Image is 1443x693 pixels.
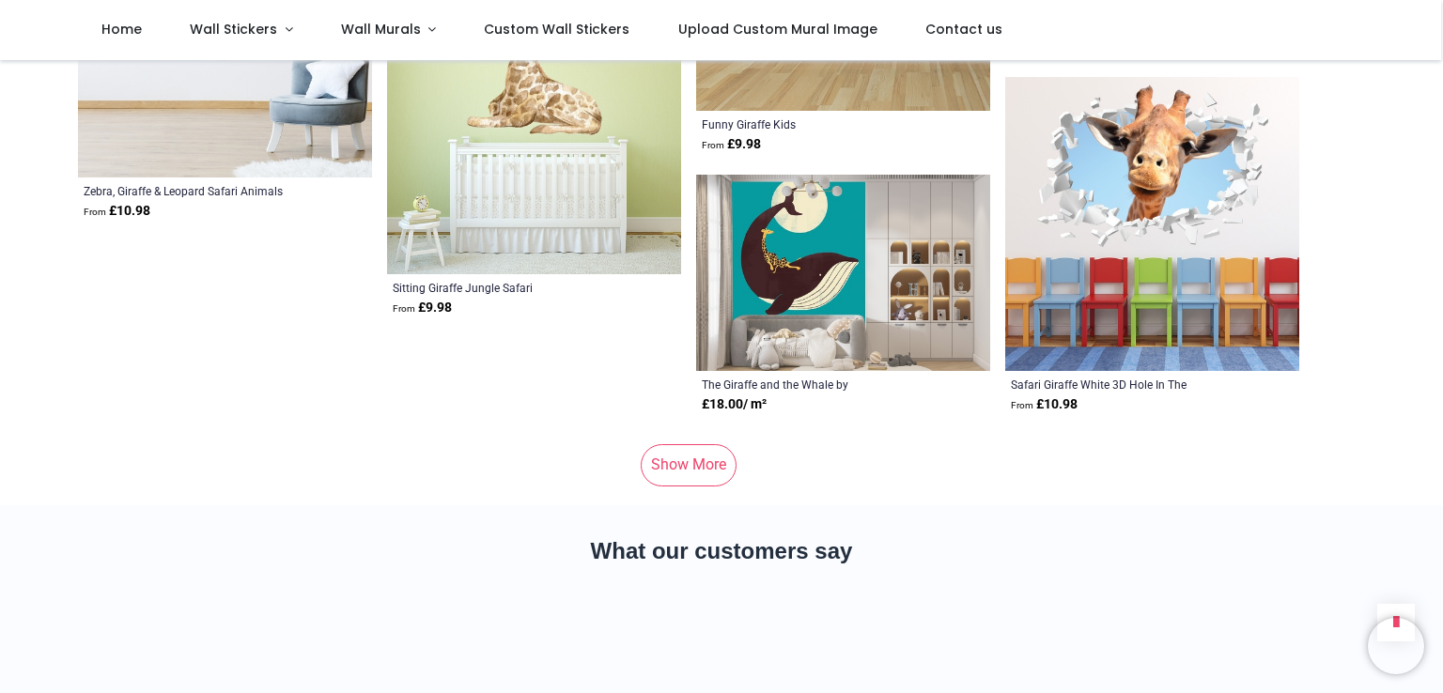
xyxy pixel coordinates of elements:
a: Safari Giraffe White 3D Hole In The [1011,377,1237,392]
strong: £ 9.98 [702,135,761,154]
a: Sitting Giraffe Jungle Safari [393,280,619,295]
strong: £ 10.98 [1011,395,1078,414]
span: Upload Custom Mural Image [678,20,877,38]
a: The Giraffe and the Whale by [PERSON_NAME] [702,377,928,392]
span: From [393,303,415,314]
img: The Giraffe and the Whale Wall Mural by Jay Fleck [696,175,990,372]
a: Zebra, Giraffe & Leopard Safari Animals [84,183,310,198]
img: Safari Giraffe White 3D Hole In The Wall Sticker [1005,77,1299,371]
span: From [84,207,106,217]
span: Contact us [925,20,1002,38]
a: Funny Giraffe Kids [702,116,928,131]
h2: What our customers say [78,535,1365,567]
strong: £ 18.00 / m² [702,395,767,414]
span: From [1011,400,1033,410]
span: Wall Murals [341,20,421,38]
span: Wall Stickers [190,20,277,38]
span: Custom Wall Stickers [484,20,629,38]
a: Show More [641,444,737,485]
span: From [702,140,724,150]
strong: £ 10.98 [84,202,150,221]
span: Home [101,20,142,38]
iframe: Brevo live chat [1368,618,1424,674]
strong: £ 9.98 [393,299,452,317]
